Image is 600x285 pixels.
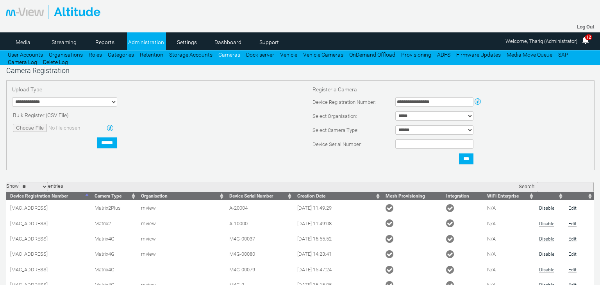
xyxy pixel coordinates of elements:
[487,251,496,257] span: N/A
[6,183,63,189] label: Show entries
[568,221,577,227] a: Edit
[91,200,137,216] td: Matrix2Plus
[6,216,91,231] td: [MAC_ADDRESS]
[250,36,288,48] a: Support
[137,231,225,246] td: mview
[137,200,225,216] td: mview
[6,200,91,216] td: [MAC_ADDRESS]
[225,246,293,262] td: M4G-00080
[564,192,594,200] th: : activate to sort column ascending
[8,52,43,58] a: User Accounts
[108,52,134,58] a: Categories
[558,52,568,58] a: SAP
[280,52,297,58] a: Vehicle
[218,52,240,58] a: Cameras
[312,99,376,105] span: Device Registration Number:
[487,236,496,242] span: N/A
[312,127,359,133] span: Select Camera Type:
[487,267,496,273] span: N/A
[43,59,68,65] a: Delete Log
[535,192,564,200] th: : activate to sort column ascending
[6,66,70,75] span: Camera Registration
[49,52,83,58] a: Organisations
[225,262,293,277] td: M4G-00079
[6,231,91,246] td: [MAC_ADDRESS]
[568,236,577,242] a: Edit
[293,231,382,246] td: [DATE] 16:55:52
[585,34,592,40] span: 12
[293,200,382,216] td: [DATE] 11:49:29
[141,193,168,199] span: Organisation
[140,52,163,58] a: Retention
[209,36,247,48] a: Dashboard
[539,267,554,273] a: Disable
[312,141,362,147] span: Device Serial Number:
[45,36,83,48] a: Streaming
[539,221,554,227] a: Disable
[6,246,91,262] td: [MAC_ADDRESS]
[537,182,594,192] input: Search:
[568,251,577,257] a: Edit
[19,182,48,191] select: Showentries
[293,262,382,277] td: [DATE] 15:47:24
[539,205,554,211] a: Disable
[225,231,293,246] td: M4G-00037
[6,192,91,200] th: Device Registration Number
[577,24,594,30] a: Log Out
[539,251,554,257] a: Disable
[312,113,357,119] span: Select Organisation:
[246,52,274,58] a: Dock server
[487,221,496,226] span: N/A
[91,246,137,262] td: Matrix4G
[169,52,212,58] a: Storage Accounts
[568,267,577,273] a: Edit
[91,231,137,246] td: Matrix4G
[225,192,293,200] th: Device Serial Number: activate to sort column ascending
[91,216,137,231] td: Matrix2
[312,86,357,93] span: Register a Camera
[4,36,42,48] a: Media
[293,192,382,200] th: Creation Date: activate to sort column ascending
[437,52,450,58] a: ADFS
[401,52,431,58] a: Provisioning
[91,192,137,200] th: Camera Type: activate to sort column ascending
[86,36,124,48] a: Reports
[487,205,496,211] span: N/A
[293,216,382,231] td: [DATE] 11:49:08
[13,112,69,118] span: Bulk Register (CSV File)
[303,52,343,58] a: Vehicle Cameras
[8,59,37,65] a: Camera Log
[137,246,225,262] td: mview
[137,192,225,200] th: Organisation: activate to sort column ascending
[89,52,102,58] a: Roles
[12,86,42,93] span: Upload Type
[568,205,577,211] a: Edit
[505,38,577,44] span: Welcome, Thariq (Administrator)
[293,246,382,262] td: [DATE] 14:23:41
[442,192,483,200] th: Integration
[349,52,395,58] a: OnDemand Offload
[507,52,552,58] a: Media Move Queue
[483,192,535,200] th: WiFi Enterprise: activate to sort column ascending
[137,216,225,231] td: mview
[225,200,293,216] td: A-20004
[581,35,590,45] img: bell25.png
[127,36,165,48] a: Administration
[456,52,501,58] a: Firmware Updates
[6,262,91,277] td: [MAC_ADDRESS]
[225,216,293,231] td: A-10000
[539,236,554,242] a: Disable
[382,192,442,200] th: Mesh Provisioning
[91,262,137,277] td: Matrix4G
[519,183,594,189] label: Search:
[168,36,206,48] a: Settings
